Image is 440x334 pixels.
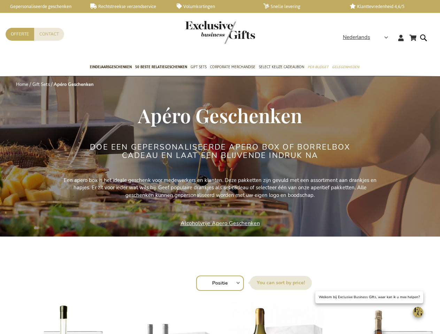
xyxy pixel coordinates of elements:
a: Per Budget [308,59,329,76]
a: Volumkortingen [177,3,252,9]
span: Gelegenheden [332,63,359,71]
a: Gepersonaliseerde geschenken [3,3,79,9]
a: 50 beste relatiegeschenken [135,59,187,76]
img: Exclusive Business gifts logo [185,21,255,44]
a: Alcoholvrije Apero Geschenken [180,220,260,227]
a: Offerte [6,28,34,41]
a: Snelle levering [263,3,339,9]
a: Gelegenheden [332,59,359,76]
a: Gift Sets [191,59,207,76]
a: Rechtstreekse verzendservice [90,3,166,9]
a: Corporate Merchandise [210,59,255,76]
label: Sorteer op [250,276,312,290]
a: Klanttevredenheid 4,6/5 [350,3,425,9]
p: Een apero box is het ideale geschenk voor medewerkers en klanten. Deze pakketten zijn gevuld met ... [63,177,377,199]
a: Home [16,81,28,88]
a: Eindejaarsgeschenken [90,59,132,76]
span: 50 beste relatiegeschenken [135,63,187,71]
a: store logo [185,21,220,44]
strong: Apéro Geschenken [54,81,94,88]
span: Corporate Merchandise [210,63,255,71]
span: Eindejaarsgeschenken [90,63,132,71]
a: Select Keuze Cadeaubon [259,59,304,76]
a: Gift Sets [32,81,50,88]
span: Nederlands [343,33,370,41]
span: Select Keuze Cadeaubon [259,63,304,71]
span: Apéro Geschenken [138,102,302,128]
h2: Doe een gepersonaliseerde apero box of borrelbox cadeau en laat een blijvende indruk na [90,143,351,160]
span: Gift Sets [191,63,207,71]
a: Contact [34,28,64,41]
span: Per Budget [308,63,329,71]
